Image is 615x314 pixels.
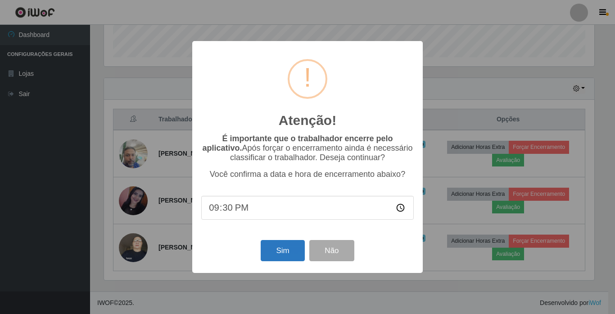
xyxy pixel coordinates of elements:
button: Sim [261,240,304,261]
button: Não [309,240,354,261]
p: Após forçar o encerramento ainda é necessário classificar o trabalhador. Deseja continuar? [201,134,414,162]
h2: Atenção! [279,112,336,129]
p: Você confirma a data e hora de encerramento abaixo? [201,170,414,179]
b: É importante que o trabalhador encerre pelo aplicativo. [202,134,393,152]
